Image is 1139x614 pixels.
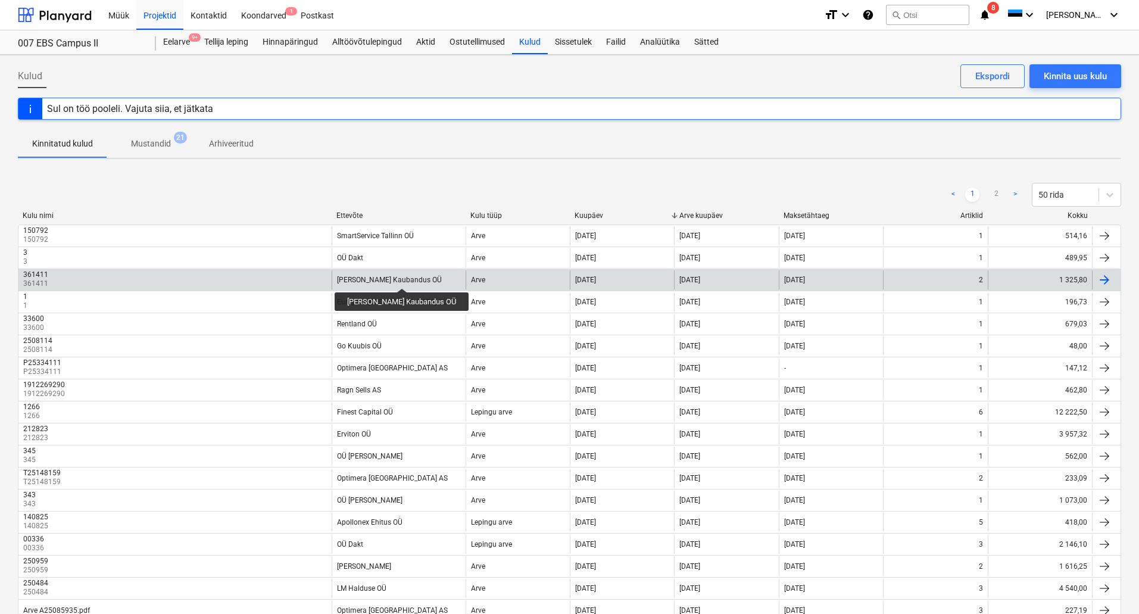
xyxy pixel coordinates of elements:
[471,584,485,593] div: Arve
[471,540,512,548] div: Lepingu arve
[862,8,874,22] i: Abikeskus
[23,389,67,399] p: 1912269290
[575,584,596,593] div: [DATE]
[784,584,805,593] div: [DATE]
[575,276,596,284] div: [DATE]
[679,496,700,504] div: [DATE]
[23,301,30,311] p: 1
[23,257,30,267] p: 3
[1022,8,1037,22] i: keyboard_arrow_down
[575,430,596,438] div: [DATE]
[23,543,46,553] p: 00336
[337,430,371,438] div: Erviton OÜ
[23,491,36,499] div: 343
[784,276,805,284] div: [DATE]
[633,30,687,54] a: Analüütika
[197,30,255,54] div: Tellija leping
[512,30,548,54] div: Kulud
[471,276,485,284] div: Arve
[1079,557,1139,614] iframe: Chat Widget
[32,138,93,150] p: Kinnitatud kulud
[337,386,381,394] div: Ragn Sells AS
[988,270,1092,289] div: 1 325,80
[471,342,485,350] div: Arve
[23,411,42,421] p: 1266
[23,425,48,433] div: 212823
[979,232,983,240] div: 1
[784,408,805,416] div: [DATE]
[599,30,633,54] div: Failid
[979,8,991,22] i: notifications
[337,254,363,262] div: OÜ Dakt
[784,452,805,460] div: [DATE]
[784,562,805,571] div: [DATE]
[988,491,1092,510] div: 1 073,00
[174,132,187,144] span: 21
[988,248,1092,267] div: 489,95
[979,496,983,504] div: 1
[471,452,485,460] div: Arve
[784,320,805,328] div: [DATE]
[471,408,512,416] div: Lepingu arve
[337,320,377,328] div: Rentland OÜ
[679,386,700,394] div: [DATE]
[979,386,983,394] div: 1
[784,496,805,504] div: [DATE]
[47,103,213,114] div: Sul on töö pooleli. Vajuta siia, et jätkata
[946,188,960,202] a: Previous page
[209,138,254,150] p: Arhiveeritud
[824,8,838,22] i: format_size
[23,513,48,521] div: 140825
[1008,188,1022,202] a: Next page
[23,314,44,323] div: 33600
[23,270,48,279] div: 361411
[979,518,983,526] div: 5
[23,477,63,487] p: T25148159
[575,496,596,504] div: [DATE]
[23,587,51,597] p: 250484
[23,535,44,543] div: 00336
[23,381,65,389] div: 1912269290
[337,496,402,504] div: OÜ [PERSON_NAME]
[979,430,983,438] div: 1
[337,584,386,593] div: LM Halduse OÜ
[409,30,442,54] a: Aktid
[23,455,38,465] p: 345
[988,557,1092,576] div: 1 616,25
[891,10,901,20] span: search
[784,232,805,240] div: [DATE]
[337,408,393,416] div: Finest Capital OÜ
[471,562,485,571] div: Arve
[23,248,27,257] div: 3
[471,496,485,504] div: Arve
[23,447,36,455] div: 345
[337,518,402,526] div: Apollonex Ehitus OÜ
[965,188,979,202] a: Page 1 is your current page
[784,474,805,482] div: [DATE]
[131,138,171,150] p: Mustandid
[325,30,409,54] div: Alltöövõtulepingud
[548,30,599,54] a: Sissetulek
[471,364,485,372] div: Arve
[988,535,1092,554] div: 2 146,10
[471,232,485,240] div: Arve
[679,211,775,220] div: Arve kuupäev
[687,30,726,54] div: Sätted
[23,279,51,289] p: 361411
[575,452,596,460] div: [DATE]
[784,298,805,306] div: [DATE]
[337,452,402,460] div: OÜ [PERSON_NAME]
[470,211,566,220] div: Kulu tüüp
[23,235,51,245] p: 150792
[679,276,700,284] div: [DATE]
[575,518,596,526] div: [DATE]
[988,314,1092,334] div: 679,03
[471,474,485,482] div: Arve
[471,254,485,262] div: Arve
[337,540,363,548] div: OÜ Dakt
[988,292,1092,311] div: 196,73
[575,364,596,372] div: [DATE]
[679,430,700,438] div: [DATE]
[988,469,1092,488] div: 233,09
